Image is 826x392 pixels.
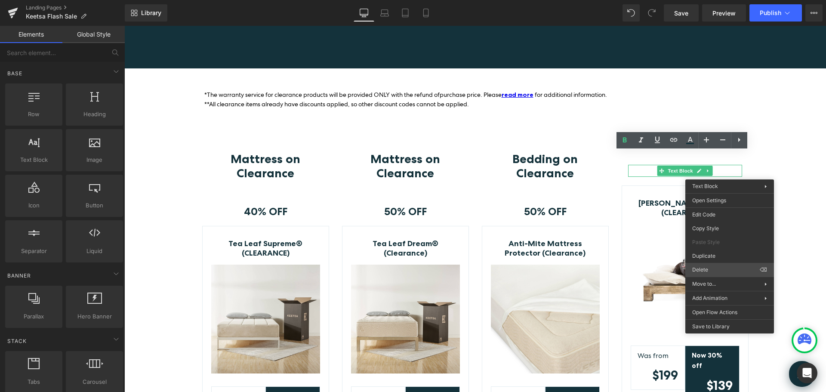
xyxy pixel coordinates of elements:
[692,238,767,246] span: Paste Style
[6,272,32,280] span: Banner
[506,198,615,307] img: Keetsa pet bed
[125,4,167,22] a: New Library
[26,4,125,11] a: Landing Pages
[760,9,781,16] span: Publish
[315,65,377,73] span: purchase price. Please
[506,173,615,191] a: [PERSON_NAME] Pet Bed (CLEARANCE)
[643,4,660,22] button: Redo
[227,239,336,348] img: Keetsa pillow plus clearance
[373,365,414,377] p: Was from
[692,183,718,189] span: Text Block
[579,140,589,150] a: Expand / Collapse
[513,324,554,336] p: Was from
[8,312,60,321] span: Parallax
[760,266,767,274] span: ⌫
[8,247,60,256] span: Separator
[542,140,570,150] span: Text Block
[692,280,764,288] span: Move to...
[68,201,120,210] span: Button
[87,213,196,232] a: Tea Leaf Supreme® (CLEARANCE)
[692,323,767,330] span: Save to Library
[692,252,767,260] span: Duplicate
[260,179,302,192] strong: 50% OFF
[120,179,163,192] strong: 40% OFF
[388,126,453,154] b: Bedding on Clearance
[106,126,176,154] b: Mattress on Clearance
[567,325,598,344] strong: Now 30% off
[8,201,60,210] span: Icon
[8,377,60,386] span: Tabs
[692,309,767,316] span: Open Flow Actions
[692,294,764,302] span: Add Animation
[227,213,336,232] a: Tea Leaf Dream® (Clearance)
[68,247,120,256] span: Liquid
[539,139,582,151] strong: 30% OFF
[692,225,767,232] span: Copy Style
[8,155,60,164] span: Text Block
[653,323,702,383] iframe: Tidio Chat
[377,65,409,73] a: read more
[528,342,554,357] strong: $199
[582,352,608,367] strong: $139
[692,211,767,219] span: Edit Code
[416,4,436,22] a: Mobile
[805,4,823,22] button: More
[674,9,688,18] span: Save
[692,197,767,204] span: Open Settings
[419,65,483,73] span: additional information.
[6,69,23,77] span: Base
[712,9,736,18] span: Preview
[702,4,746,22] a: Preview
[749,4,802,22] button: Publish
[68,110,120,119] span: Heading
[8,110,60,119] span: Row
[80,74,345,82] span: **All clearance items already have discounts applied, so other discount codes cannot be applied.
[94,365,135,377] p: Was from
[62,26,125,43] a: Global Style
[26,13,77,20] span: Keetsa Flash Sale
[141,9,161,17] span: Library
[68,377,120,386] span: Carousel
[234,365,274,377] p: Was from
[354,4,374,22] a: Desktop
[68,312,120,321] span: Hero Banner
[374,4,395,22] a: Laptop
[6,337,28,345] span: Stack
[68,155,120,164] span: Image
[623,4,640,22] button: Undo
[80,65,315,73] span: *The warranty service for clearance products will be provided ONLY with the refund of
[87,239,196,348] img: Dog sitting on Keetsa Pet Bed
[367,239,475,348] img: Keetsa Ant-Mite mattress protector
[367,213,475,232] a: Anti-Mite Mattress Protector (Clearance)
[400,179,442,192] strong: 50% OFF
[410,65,418,73] span: for
[692,266,760,274] span: Delete
[797,363,817,383] div: Open Intercom Messenger
[395,4,416,22] a: Tablet
[246,126,316,154] b: Mattress on Clearance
